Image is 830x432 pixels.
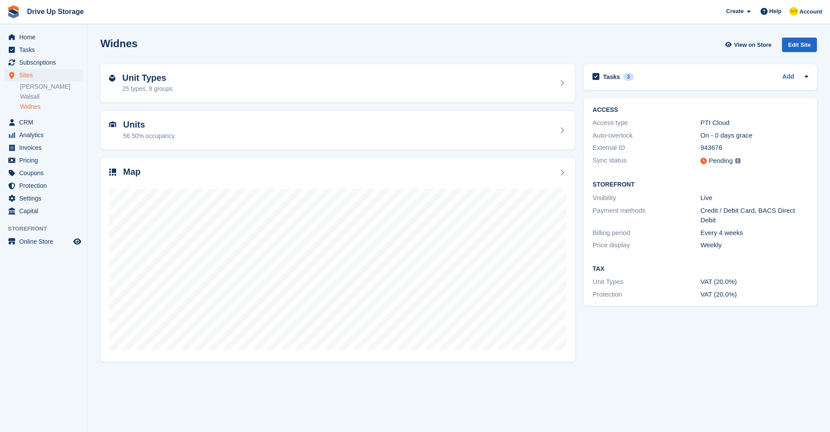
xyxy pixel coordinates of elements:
h2: Units [123,120,175,130]
a: menu [4,180,83,192]
span: Sites [19,69,72,81]
img: unit-icn-7be61d7bf1b0ce9d3e12c5938cc71ed9869f7b940bace4675aadf7bd6d80202e.svg [109,121,116,128]
a: Widnes [20,103,83,111]
a: menu [4,129,83,141]
span: CRM [19,116,72,128]
div: Live [700,193,808,203]
span: Analytics [19,129,72,141]
span: Help [769,7,782,16]
h2: Tax [592,266,808,273]
a: Units 56.50% occupancy [100,111,575,149]
img: stora-icon-8386f47178a22dfd0bd8f6a31ec36ba5ce8667c1dd55bd0f319d3a0aa187defe.svg [7,5,20,18]
div: 25 types, 9 groups [122,84,172,93]
div: PTI Cloud [700,118,808,128]
span: Pricing [19,154,72,166]
img: map-icn-33ee37083ee616e46c38cad1a60f524a97daa1e2b2c8c0bc3eb3415660979fc1.svg [109,169,116,176]
h2: Unit Types [122,73,172,83]
div: Weekly [700,240,808,250]
div: Visibility [592,193,700,203]
img: icon-info-grey-7440780725fd019a000dd9b08b2336e03edf1995a4989e88bcd33f0948082b44.svg [735,158,740,163]
a: menu [4,116,83,128]
div: 56.50% occupancy [123,131,175,141]
a: menu [4,235,83,248]
h2: Widnes [100,38,138,49]
div: External ID [592,143,700,153]
span: View on Store [734,41,771,49]
a: menu [4,205,83,217]
span: Create [726,7,744,16]
span: Invoices [19,142,72,154]
span: Home [19,31,72,43]
span: Protection [19,180,72,192]
span: Subscriptions [19,56,72,69]
div: Every 4 weeks [700,228,808,238]
a: menu [4,142,83,154]
a: Preview store [72,236,83,247]
div: 943676 [700,143,808,153]
a: Add [782,72,794,82]
a: menu [4,69,83,81]
div: Edit Site [782,38,817,52]
div: Price display [592,240,700,250]
h2: ACCESS [592,107,808,114]
a: Map [100,158,575,362]
img: unit-type-icn-2b2737a686de81e16bb02015468b77c625bbabd49415b5ef34ead5e3b44a266d.svg [109,75,115,82]
a: menu [4,44,83,56]
span: Coupons [19,167,72,179]
div: Unit Types [592,277,700,287]
div: Access type [592,118,700,128]
div: VAT (20.0%) [700,290,808,300]
a: menu [4,56,83,69]
a: View on Store [724,38,775,52]
div: 3 [623,73,634,81]
a: menu [4,192,83,204]
div: Sync status [592,156,700,166]
a: [PERSON_NAME] [20,83,83,91]
div: Billing period [592,228,700,238]
span: Online Store [19,235,72,248]
span: Tasks [19,44,72,56]
a: menu [4,31,83,43]
div: On - 0 days grace [700,131,808,141]
h2: Tasks [603,73,620,81]
div: Protection [592,290,700,300]
div: Credit / Debit Card, BACS Direct Debit [700,206,808,225]
a: Drive Up Storage [24,4,87,19]
a: Walsall [20,93,83,101]
span: Capital [19,205,72,217]
a: Edit Site [782,38,817,55]
img: Crispin Vitoria [789,7,798,16]
h2: Map [123,167,141,177]
a: Unit Types 25 types, 9 groups [100,64,575,103]
div: Pending [709,156,733,166]
div: Payment methods [592,206,700,225]
span: Account [799,7,822,16]
div: VAT (20.0%) [700,277,808,287]
a: menu [4,167,83,179]
div: Auto-overlock [592,131,700,141]
span: Settings [19,192,72,204]
span: Storefront [8,225,87,233]
h2: Storefront [592,181,808,188]
a: menu [4,154,83,166]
